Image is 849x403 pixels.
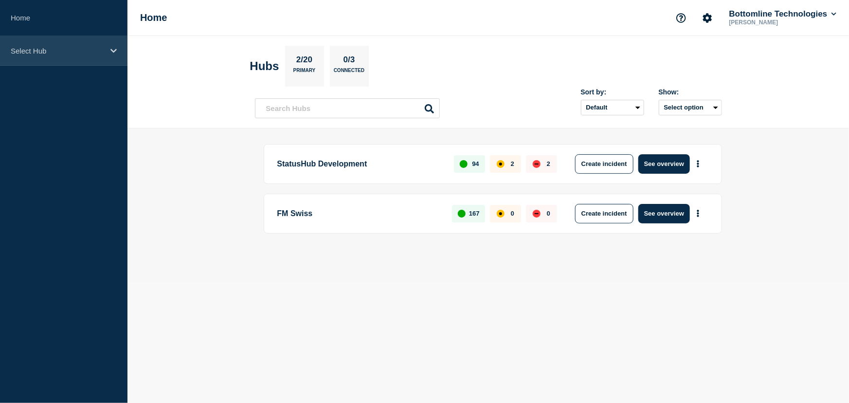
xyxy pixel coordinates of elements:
div: up [458,210,466,218]
p: Connected [334,68,364,78]
h1: Home [140,12,167,23]
p: 0/3 [340,55,359,68]
button: Create incident [575,204,633,223]
input: Search Hubs [255,98,440,118]
p: 0 [511,210,514,217]
p: 2 [511,160,514,167]
p: 94 [472,160,479,167]
button: Support [671,8,691,28]
div: down [533,160,541,168]
button: Create incident [575,154,633,174]
p: StatusHub Development [277,154,443,174]
button: See overview [638,204,690,223]
p: FM Swiss [277,204,441,223]
div: affected [497,210,505,218]
button: Account settings [697,8,718,28]
button: Bottomline Technologies [727,9,838,19]
p: [PERSON_NAME] [727,19,829,26]
button: More actions [692,155,704,173]
div: down [533,210,541,218]
p: 167 [469,210,480,217]
button: Select option [659,100,722,115]
div: affected [497,160,505,168]
p: 2 [547,160,550,167]
p: Primary [293,68,316,78]
button: See overview [638,154,690,174]
p: 2/20 [292,55,316,68]
div: Sort by: [581,88,644,96]
h2: Hubs [250,59,279,73]
select: Sort by [581,100,644,115]
p: Select Hub [11,47,104,55]
div: Show: [659,88,722,96]
div: up [460,160,468,168]
button: More actions [692,204,704,222]
p: 0 [547,210,550,217]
